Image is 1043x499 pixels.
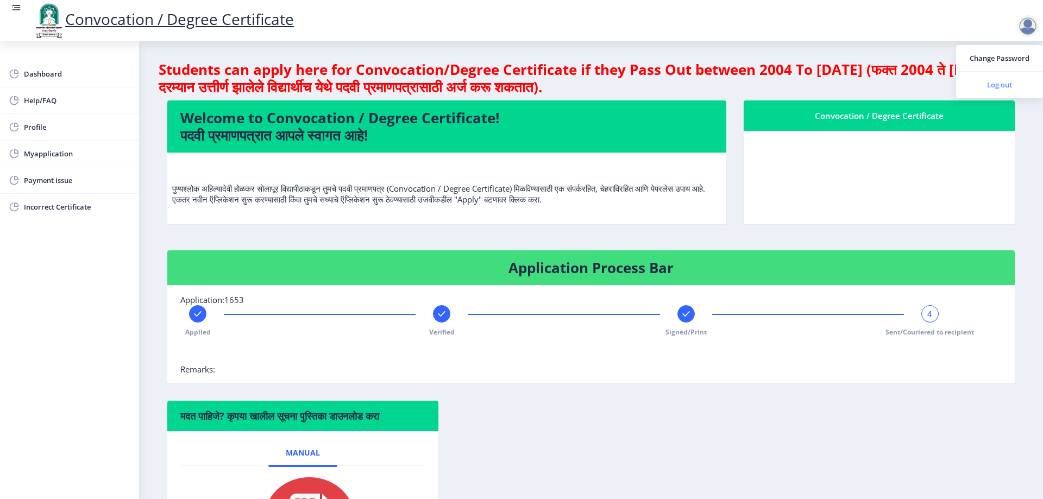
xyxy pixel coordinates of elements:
[24,121,130,134] span: Profile
[180,294,244,305] span: Application:1653
[33,9,294,29] a: Convocation / Degree Certificate
[180,259,1002,276] h4: Application Process Bar
[24,174,130,187] span: Payment issue
[24,147,130,160] span: Myapplication
[180,364,215,375] span: Remarks:
[33,2,65,39] img: logo
[185,327,211,337] span: Applied
[956,45,1043,71] a: Change Password
[180,109,713,144] h4: Welcome to Convocation / Degree Certificate! पदवी प्रमाणपत्रात आपले स्वागत आहे!
[159,61,1023,96] h4: Students can apply here for Convocation/Degree Certificate if they Pass Out between 2004 To [DATE...
[757,109,1002,122] div: Convocation / Degree Certificate
[24,94,130,107] span: Help/FAQ
[429,327,455,337] span: Verified
[180,409,425,422] h6: मदत पाहिजे? कृपया खालील सूचना पुस्तिका डाउनलोड करा
[665,327,707,337] span: Signed/Print
[286,449,320,457] span: Manual
[268,440,337,466] a: Manual
[24,67,130,80] span: Dashboard
[927,308,932,319] span: 4
[172,161,721,205] p: पुण्यश्लोक अहिल्यादेवी होळकर सोलापूर विद्यापीठाकडून तुमचे पदवी प्रमाणपत्र (Convocation / Degree C...
[965,78,1034,91] span: Log out
[24,200,130,213] span: Incorrect Certificate
[885,327,974,337] span: Sent/Couriered to recipient
[956,72,1043,98] a: Log out
[965,52,1034,65] span: Change Password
